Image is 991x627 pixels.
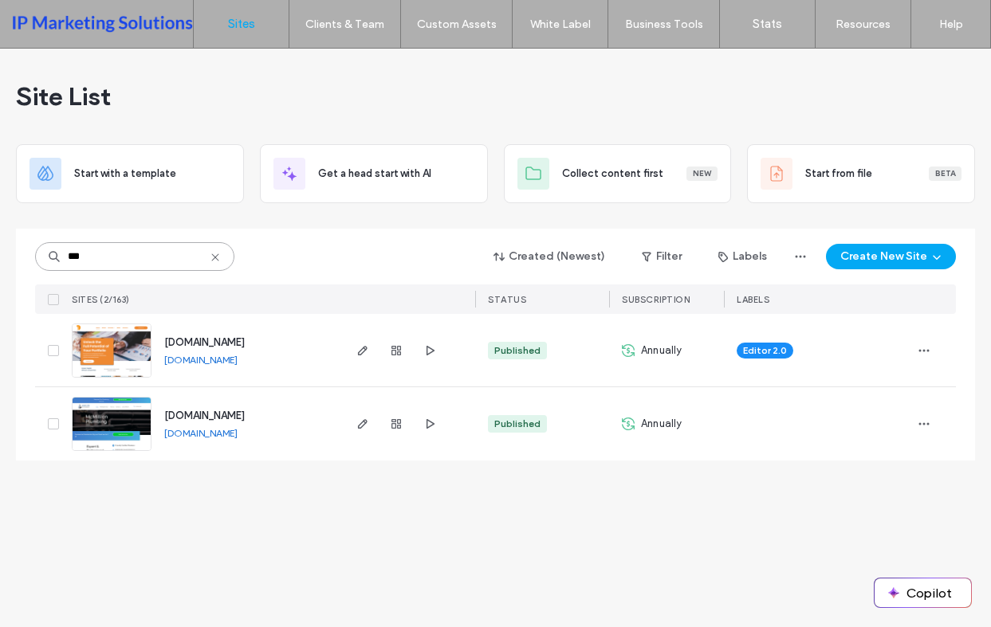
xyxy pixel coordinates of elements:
span: Help [36,11,69,25]
button: Labels [704,244,781,269]
button: Copilot [875,578,971,607]
span: STATUS [488,294,526,305]
a: [DOMAIN_NAME] [164,410,245,421]
div: Start with a template [16,144,244,203]
label: Sites [228,17,255,31]
span: Annually [641,416,682,432]
span: Editor 2.0 [743,343,787,358]
span: Collect content first [562,166,663,182]
span: Annually [641,343,682,359]
div: Get a head start with AI [260,144,488,203]
div: Published [494,417,541,431]
label: Stats [753,17,782,31]
span: Site List [16,80,111,112]
label: Help [939,18,963,31]
label: Resources [836,18,891,31]
a: [DOMAIN_NAME] [164,427,238,439]
span: SITES (2/163) [72,294,130,305]
label: Custom Assets [417,18,497,31]
span: Get a head start with AI [318,166,431,182]
button: Filter [626,244,698,269]
span: LABELS [737,294,769,305]
span: SUBSCRIPTION [622,294,690,305]
label: White Label [530,18,591,31]
label: Business Tools [625,18,703,31]
span: Start with a template [74,166,176,182]
div: Start from fileBeta [747,144,975,203]
div: New [686,167,718,181]
a: [DOMAIN_NAME] [164,336,245,348]
label: Clients & Team [305,18,384,31]
button: Created (Newest) [480,244,619,269]
span: Start from file [805,166,872,182]
div: Collect content firstNew [504,144,732,203]
div: Beta [929,167,962,181]
button: Create New Site [826,244,956,269]
a: [DOMAIN_NAME] [164,354,238,366]
div: Published [494,343,541,358]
